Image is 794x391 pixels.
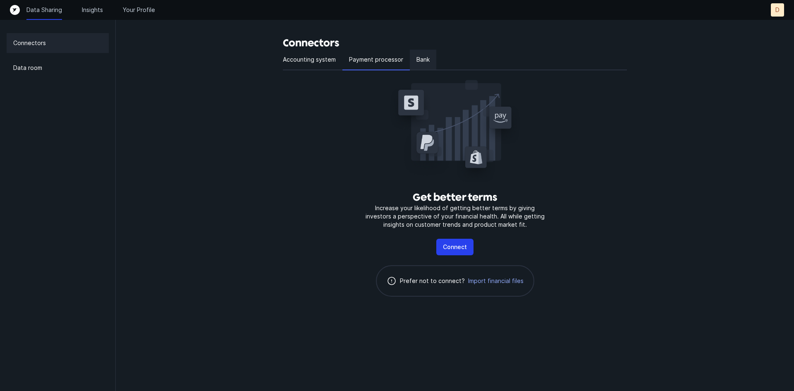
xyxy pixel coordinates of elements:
[436,239,474,255] button: Connect
[283,36,627,50] h3: Connectors
[26,6,62,14] a: Data Sharing
[13,63,42,73] p: Data room
[443,242,467,252] p: Connect
[349,55,403,65] p: Payment processor
[13,38,46,48] p: Connectors
[283,55,336,65] p: Accounting system
[7,33,109,53] a: Connectors
[413,191,497,204] h3: Get better terms
[775,6,780,14] p: D
[123,6,155,14] a: Your Profile
[400,276,465,286] p: Prefer not to connect?
[389,77,521,184] img: Get better terms
[82,6,103,14] a: Insights
[362,204,548,229] p: Increase your likelihood of getting better terms by giving investors a perspective of your financ...
[468,277,524,285] span: Import financial files
[416,55,430,65] p: Bank
[771,3,784,17] button: D
[7,58,109,78] a: Data room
